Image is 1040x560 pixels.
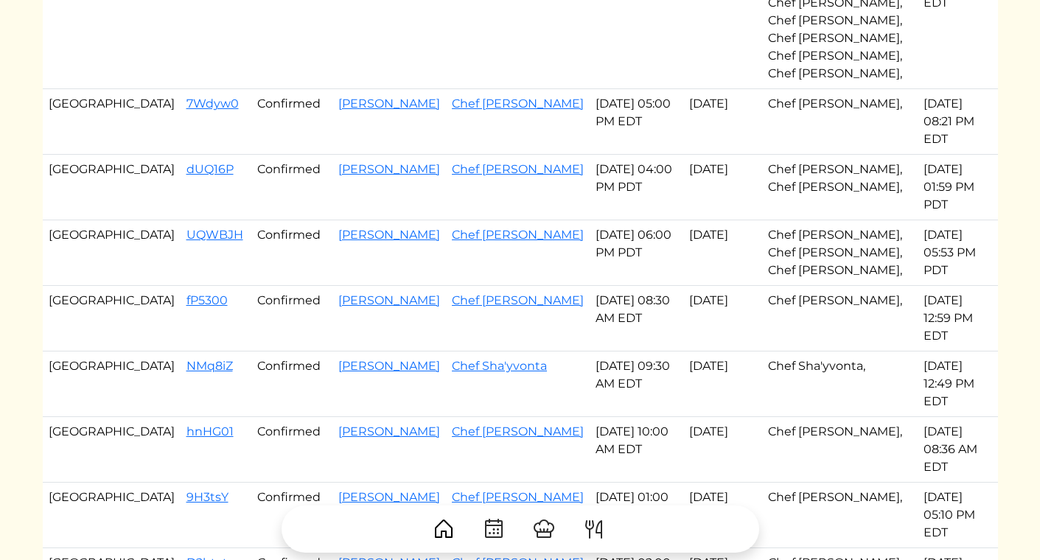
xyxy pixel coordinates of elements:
[532,517,556,541] img: ChefHat-a374fb509e4f37eb0702ca99f5f64f3b6956810f32a249b33092029f8484b388.svg
[338,359,440,373] a: [PERSON_NAME]
[452,359,547,373] a: Chef Sha'yvonta
[590,417,683,483] td: [DATE] 10:00 AM EDT
[683,89,762,155] td: [DATE]
[683,417,762,483] td: [DATE]
[918,286,998,351] td: [DATE] 12:59 PM EDT
[43,286,181,351] td: [GEOGRAPHIC_DATA]
[338,293,440,307] a: [PERSON_NAME]
[918,483,998,548] td: [DATE] 05:10 PM EDT
[762,89,918,155] td: Chef [PERSON_NAME],
[43,89,181,155] td: [GEOGRAPHIC_DATA]
[251,417,332,483] td: Confirmed
[762,220,918,286] td: Chef [PERSON_NAME], Chef [PERSON_NAME], Chef [PERSON_NAME],
[452,162,584,176] a: Chef [PERSON_NAME]
[683,155,762,220] td: [DATE]
[762,483,918,548] td: Chef [PERSON_NAME],
[452,293,584,307] a: Chef [PERSON_NAME]
[186,162,234,176] a: dUQ16P
[762,417,918,483] td: Chef [PERSON_NAME],
[186,228,243,242] a: UQWBJH
[452,97,584,111] a: Chef [PERSON_NAME]
[251,483,332,548] td: Confirmed
[338,490,440,504] a: [PERSON_NAME]
[590,351,683,417] td: [DATE] 09:30 AM EDT
[762,155,918,220] td: Chef [PERSON_NAME], Chef [PERSON_NAME],
[590,286,683,351] td: [DATE] 08:30 AM EDT
[582,517,606,541] img: ForkKnife-55491504ffdb50bab0c1e09e7649658475375261d09fd45db06cec23bce548bf.svg
[762,286,918,351] td: Chef [PERSON_NAME],
[186,293,228,307] a: fP5300
[918,417,998,483] td: [DATE] 08:36 AM EDT
[251,286,332,351] td: Confirmed
[43,351,181,417] td: [GEOGRAPHIC_DATA]
[338,97,440,111] a: [PERSON_NAME]
[338,228,440,242] a: [PERSON_NAME]
[452,490,584,504] a: Chef [PERSON_NAME]
[432,517,456,541] img: House-9bf13187bcbb5817f509fe5e7408150f90897510c4275e13d0d5fca38e0b5951.svg
[452,424,584,438] a: Chef [PERSON_NAME]
[251,220,332,286] td: Confirmed
[590,220,683,286] td: [DATE] 06:00 PM PDT
[762,351,918,417] td: Chef Sha'yvonta,
[918,155,998,220] td: [DATE] 01:59 PM PDT
[590,483,683,548] td: [DATE] 01:00 PM EDT
[186,359,233,373] a: NMq8iZ
[918,220,998,286] td: [DATE] 05:53 PM PDT
[251,351,332,417] td: Confirmed
[683,483,762,548] td: [DATE]
[338,162,440,176] a: [PERSON_NAME]
[683,220,762,286] td: [DATE]
[251,155,332,220] td: Confirmed
[186,424,234,438] a: hnHG01
[43,155,181,220] td: [GEOGRAPHIC_DATA]
[43,220,181,286] td: [GEOGRAPHIC_DATA]
[338,424,440,438] a: [PERSON_NAME]
[186,97,239,111] a: 7Wdyw0
[43,483,181,548] td: [GEOGRAPHIC_DATA]
[683,286,762,351] td: [DATE]
[590,155,683,220] td: [DATE] 04:00 PM PDT
[918,351,998,417] td: [DATE] 12:49 PM EDT
[683,351,762,417] td: [DATE]
[186,490,228,504] a: 9H3tsY
[590,89,683,155] td: [DATE] 05:00 PM EDT
[452,228,584,242] a: Chef [PERSON_NAME]
[251,89,332,155] td: Confirmed
[482,517,506,541] img: CalendarDots-5bcf9d9080389f2a281d69619e1c85352834be518fbc73d9501aef674afc0d57.svg
[43,417,181,483] td: [GEOGRAPHIC_DATA]
[918,89,998,155] td: [DATE] 08:21 PM EDT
